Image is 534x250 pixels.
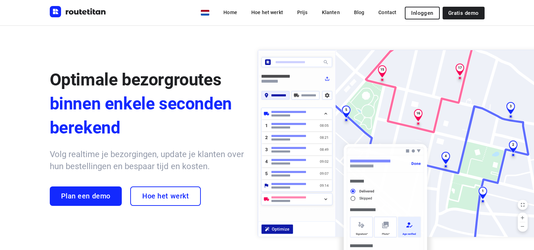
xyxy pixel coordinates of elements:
a: Routetitan [50,6,106,19]
span: Inloggen [411,10,433,16]
a: Gratis demo [443,7,485,19]
button: Inloggen [405,7,439,19]
span: Hoe het werkt [142,192,189,200]
span: Plan een demo [61,192,110,200]
a: Prijs [292,6,313,19]
span: Gratis demo [448,10,479,16]
a: Klanten [316,6,346,19]
a: Plan een demo [50,186,122,206]
a: Hoe het werkt [246,6,289,19]
a: Home [218,6,243,19]
span: Optimale bezorgroutes [50,70,222,90]
img: Routetitan logo [50,6,106,17]
a: Hoe het werkt [130,186,201,206]
a: Blog [348,6,370,19]
a: Contact [373,6,402,19]
h6: Volg realtime je bezorgingen, update je klanten over hun bestellingen en bespaar tijd en kosten. [50,148,244,172]
span: binnen enkele seconden berekend [50,92,244,140]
